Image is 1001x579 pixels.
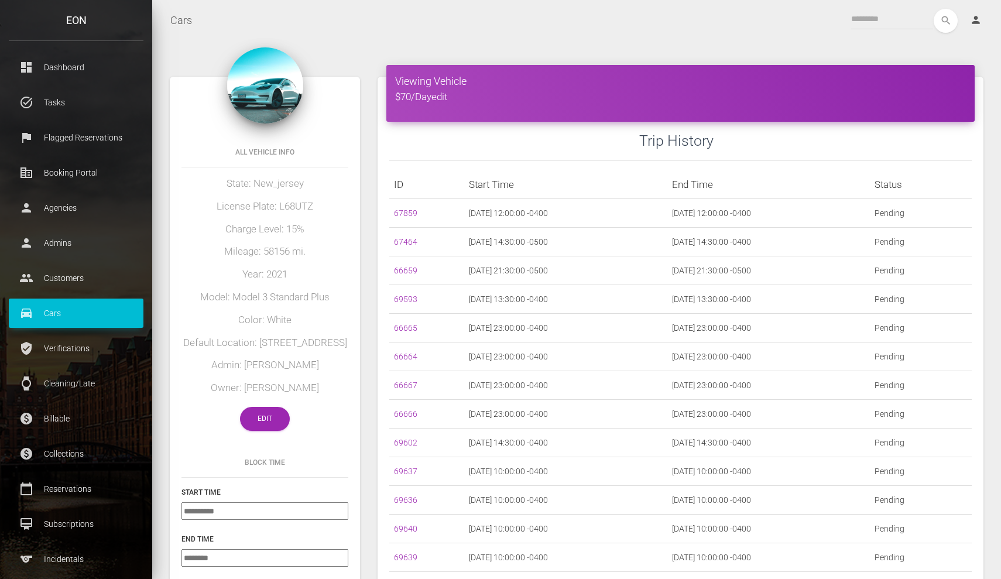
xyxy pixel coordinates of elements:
[667,256,870,285] td: [DATE] 21:30:00 -0500
[9,123,143,152] a: flag Flagged Reservations
[667,371,870,400] td: [DATE] 23:00:00 -0400
[870,342,972,371] td: Pending
[870,371,972,400] td: Pending
[181,222,348,237] h5: Charge Level: 15%
[464,486,667,515] td: [DATE] 10:00:00 -0400
[394,323,417,333] a: 66665
[667,400,870,429] td: [DATE] 23:00:00 -0400
[18,269,135,287] p: Customers
[394,553,417,562] a: 69639
[18,59,135,76] p: Dashboard
[181,177,348,191] h5: State: New_jersey
[870,400,972,429] td: Pending
[394,381,417,390] a: 66667
[170,6,192,35] a: Cars
[9,299,143,328] a: drive_eta Cars
[394,467,417,476] a: 69637
[395,90,966,104] h5: $70/Day
[9,544,143,574] a: sports Incidentals
[18,199,135,217] p: Agencies
[18,375,135,392] p: Cleaning/Late
[181,381,348,395] h5: Owner: [PERSON_NAME]
[639,131,972,151] h3: Trip History
[9,53,143,82] a: dashboard Dashboard
[667,199,870,228] td: [DATE] 12:00:00 -0400
[464,515,667,543] td: [DATE] 10:00:00 -0400
[181,313,348,327] h5: Color: White
[870,429,972,457] td: Pending
[9,158,143,187] a: corporate_fare Booking Portal
[934,9,958,33] button: search
[181,290,348,304] h5: Model: Model 3 Standard Plus
[870,170,972,199] th: Status
[870,199,972,228] td: Pending
[870,515,972,543] td: Pending
[870,543,972,572] td: Pending
[9,228,143,258] a: person Admins
[961,9,992,32] a: person
[9,334,143,363] a: verified_user Verifications
[181,487,348,498] h6: Start Time
[18,480,135,498] p: Reservations
[870,314,972,342] td: Pending
[667,457,870,486] td: [DATE] 10:00:00 -0400
[18,410,135,427] p: Billable
[870,256,972,285] td: Pending
[240,407,290,431] a: Edit
[394,409,417,419] a: 66666
[870,486,972,515] td: Pending
[464,285,667,314] td: [DATE] 13:30:00 -0400
[18,234,135,252] p: Admins
[181,534,348,544] h6: End Time
[394,237,417,246] a: 67464
[9,474,143,503] a: calendar_today Reservations
[667,429,870,457] td: [DATE] 14:30:00 -0400
[389,170,464,199] th: ID
[667,314,870,342] td: [DATE] 23:00:00 -0400
[464,429,667,457] td: [DATE] 14:30:00 -0400
[181,268,348,282] h5: Year: 2021
[667,486,870,515] td: [DATE] 10:00:00 -0400
[394,294,417,304] a: 69593
[667,543,870,572] td: [DATE] 10:00:00 -0400
[464,314,667,342] td: [DATE] 23:00:00 -0400
[9,88,143,117] a: task_alt Tasks
[395,74,966,88] h4: Viewing Vehicle
[667,515,870,543] td: [DATE] 10:00:00 -0400
[9,509,143,539] a: card_membership Subscriptions
[18,94,135,111] p: Tasks
[464,228,667,256] td: [DATE] 14:30:00 -0500
[181,245,348,259] h5: Mileage: 58156 mi.
[9,263,143,293] a: people Customers
[464,400,667,429] td: [DATE] 23:00:00 -0400
[181,336,348,350] h5: Default Location: [STREET_ADDRESS]
[464,371,667,400] td: [DATE] 23:00:00 -0400
[970,14,982,26] i: person
[18,164,135,181] p: Booking Portal
[181,358,348,372] h5: Admin: [PERSON_NAME]
[394,438,417,447] a: 69602
[18,445,135,462] p: Collections
[227,47,303,124] img: 152.jpg
[9,404,143,433] a: paid Billable
[464,543,667,572] td: [DATE] 10:00:00 -0400
[667,228,870,256] td: [DATE] 14:30:00 -0400
[394,266,417,275] a: 66659
[18,340,135,357] p: Verifications
[667,342,870,371] td: [DATE] 23:00:00 -0400
[464,199,667,228] td: [DATE] 12:00:00 -0400
[870,228,972,256] td: Pending
[9,193,143,222] a: person Agencies
[870,457,972,486] td: Pending
[18,515,135,533] p: Subscriptions
[431,91,447,102] a: edit
[464,256,667,285] td: [DATE] 21:30:00 -0500
[181,147,348,157] h6: All Vehicle Info
[181,457,348,468] h6: Block Time
[394,208,417,218] a: 67859
[394,495,417,505] a: 69636
[18,304,135,322] p: Cars
[667,285,870,314] td: [DATE] 13:30:00 -0400
[464,457,667,486] td: [DATE] 10:00:00 -0400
